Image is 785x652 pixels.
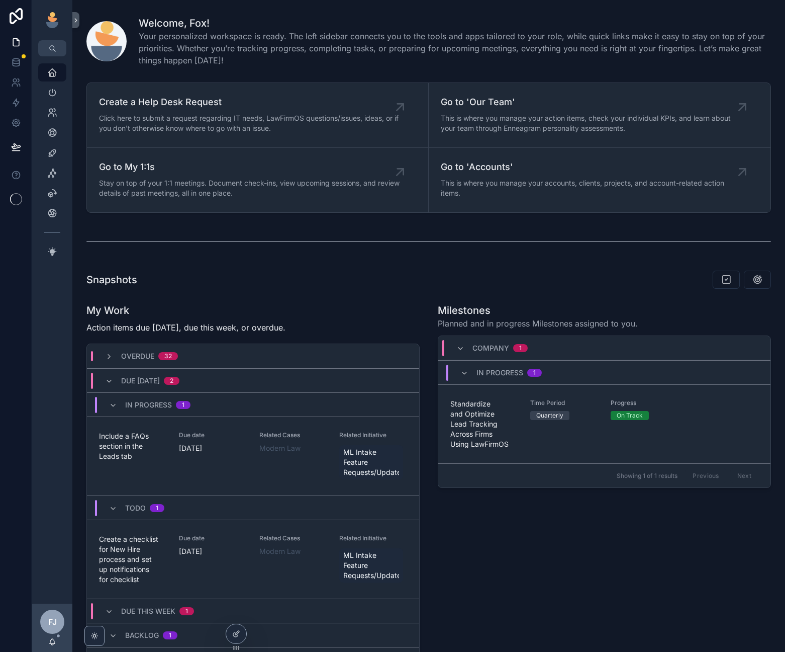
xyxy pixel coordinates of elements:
[476,368,523,378] span: In Progress
[179,431,247,439] span: Due date
[450,399,518,449] span: Standardize and Optimize Lead Tracking Across Firms Using LawFirmOS
[179,546,202,556] p: [DATE]
[611,399,678,407] span: Progress
[182,401,184,409] div: 1
[179,534,247,542] span: Due date
[99,178,400,198] span: Stay on top of your 1:1 meetings. Document check-ins, view upcoming sessions, and review details ...
[343,447,399,477] span: ML Intake Feature Requests/Updates
[99,95,400,109] span: Create a Help Desk Request
[259,431,327,439] span: Related Cases
[259,534,327,542] span: Related Cases
[441,113,742,133] span: This is where you manage your action items, check your individual KPIs, and learn about your team...
[139,16,771,30] h1: Welcome, Fox!
[617,472,677,480] span: Showing 1 of 1 results
[530,399,598,407] span: Time Period
[259,546,301,556] a: Modern Law
[438,317,638,330] span: Planned and in progress Milestones assigned to you.
[339,431,407,439] span: Related Initiative
[179,443,202,453] p: [DATE]
[339,548,403,583] a: ML Intake Feature Requests/Updates
[438,303,638,317] h1: Milestones
[125,630,159,640] span: Backlog
[429,83,770,148] a: Go to 'Our Team'This is where you manage your action items, check your individual KPIs, and learn...
[343,550,399,581] span: ML Intake Feature Requests/Updates
[44,12,60,28] img: App logo
[185,607,188,615] div: 1
[121,606,175,616] span: Due This Week
[99,534,167,585] span: Create a checklist for New Hire process and set up notifications for checklist
[86,303,285,317] h1: My Work
[125,503,146,513] span: Todo
[121,376,160,386] span: Due [DATE]
[125,400,172,410] span: In Progress
[87,417,419,496] a: Include a FAQs section in the Leads tabDue date[DATE]Related CasesModern LawRelated InitiativeML ...
[536,411,563,420] div: Quarterly
[87,83,429,148] a: Create a Help Desk RequestClick here to submit a request regarding IT needs, LawFirmOS questions/...
[441,160,742,174] span: Go to 'Accounts'
[617,411,643,420] div: On Track
[156,504,158,512] div: 1
[169,631,171,639] div: 1
[99,160,400,174] span: Go to My 1:1s
[438,384,770,463] a: Standardize and Optimize Lead Tracking Across Firms Using LawFirmOSTime PeriodQuarterlyProgressOn...
[139,30,771,66] span: Your personalized workspace is ready. The left sidebar connects you to the tools and apps tailore...
[339,445,403,479] a: ML Intake Feature Requests/Updates
[86,273,137,287] h1: Snapshots
[429,148,770,212] a: Go to 'Accounts'This is where you manage your accounts, clients, projects, and account-related ac...
[170,377,173,385] div: 2
[87,148,429,212] a: Go to My 1:1sStay on top of your 1:1 meetings. Document check-ins, view upcoming sessions, and re...
[519,344,522,352] div: 1
[48,616,57,628] span: FJ
[99,113,400,133] span: Click here to submit a request regarding IT needs, LawFirmOS questions/issues, ideas, or if you d...
[259,443,301,453] a: Modern Law
[441,95,742,109] span: Go to 'Our Team'
[87,520,419,599] a: Create a checklist for New Hire process and set up notifications for checklistDue date[DATE]Relat...
[441,178,742,198] span: This is where you manage your accounts, clients, projects, and account-related action items.
[339,534,407,542] span: Related Initiative
[533,369,536,377] div: 1
[32,56,72,274] div: scrollable content
[472,343,509,353] span: Company
[121,351,154,361] span: Overdue
[86,321,285,334] p: Action items due [DATE], due this week, or overdue.
[164,352,172,360] div: 32
[99,431,167,461] span: Include a FAQs section in the Leads tab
